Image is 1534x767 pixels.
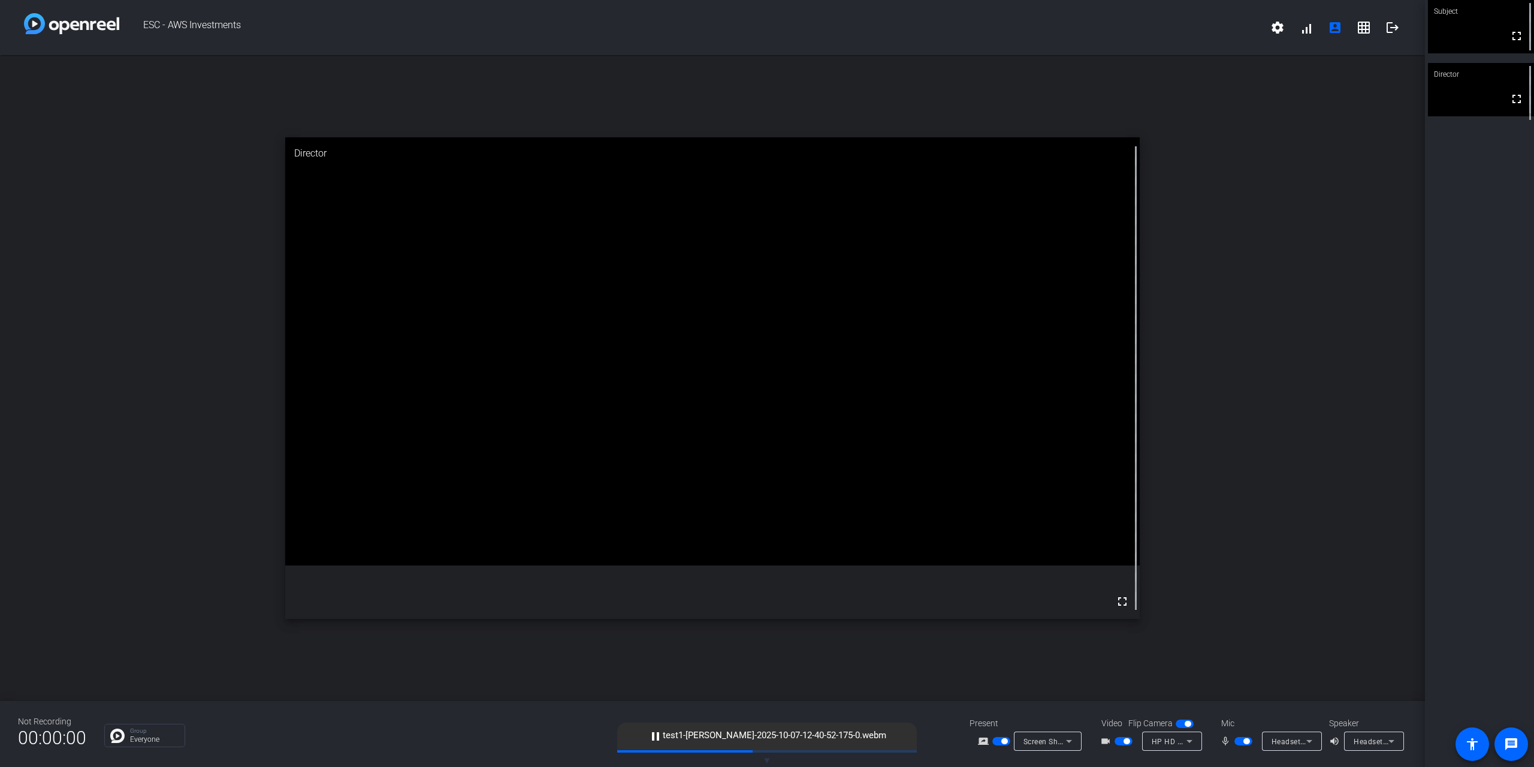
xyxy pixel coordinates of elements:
mat-icon: volume_up [1329,734,1343,748]
mat-icon: message [1504,737,1518,751]
span: Headset Microphone (2- Plantronics Blackwire 5220 Series) [1272,736,1479,746]
button: signal_cellular_alt [1292,13,1321,42]
div: Not Recording [18,715,86,728]
span: Screen Sharing [1023,736,1076,746]
mat-icon: account_box [1328,20,1342,35]
span: HP HD Camera [1152,736,1205,746]
span: ▼ [763,755,772,766]
mat-icon: videocam_outline [1100,734,1115,748]
mat-icon: settings [1270,20,1285,35]
mat-icon: logout [1385,20,1400,35]
img: Chat Icon [110,729,125,743]
div: Mic [1209,717,1329,730]
mat-icon: fullscreen [1115,594,1130,609]
mat-icon: grid_on [1357,20,1371,35]
div: Director [1428,63,1534,86]
p: Everyone [130,736,179,743]
mat-icon: pause [648,729,663,744]
div: Present [970,717,1089,730]
div: Director [285,137,1140,170]
mat-icon: screen_share_outline [978,734,992,748]
span: 00:00:00 [18,723,86,753]
span: ESC - AWS Investments [119,13,1263,42]
p: Group [130,728,179,734]
mat-icon: fullscreen [1509,29,1524,43]
mat-icon: mic_none [1220,734,1234,748]
span: test1-[PERSON_NAME]-2025-10-07-12-40-52-175-0.webm [642,729,892,743]
mat-icon: accessibility [1465,737,1479,751]
span: Flip Camera [1128,717,1173,730]
div: Speaker [1329,717,1401,730]
img: white-gradient.svg [24,13,119,34]
span: Video [1101,717,1122,730]
mat-icon: fullscreen [1509,92,1524,106]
